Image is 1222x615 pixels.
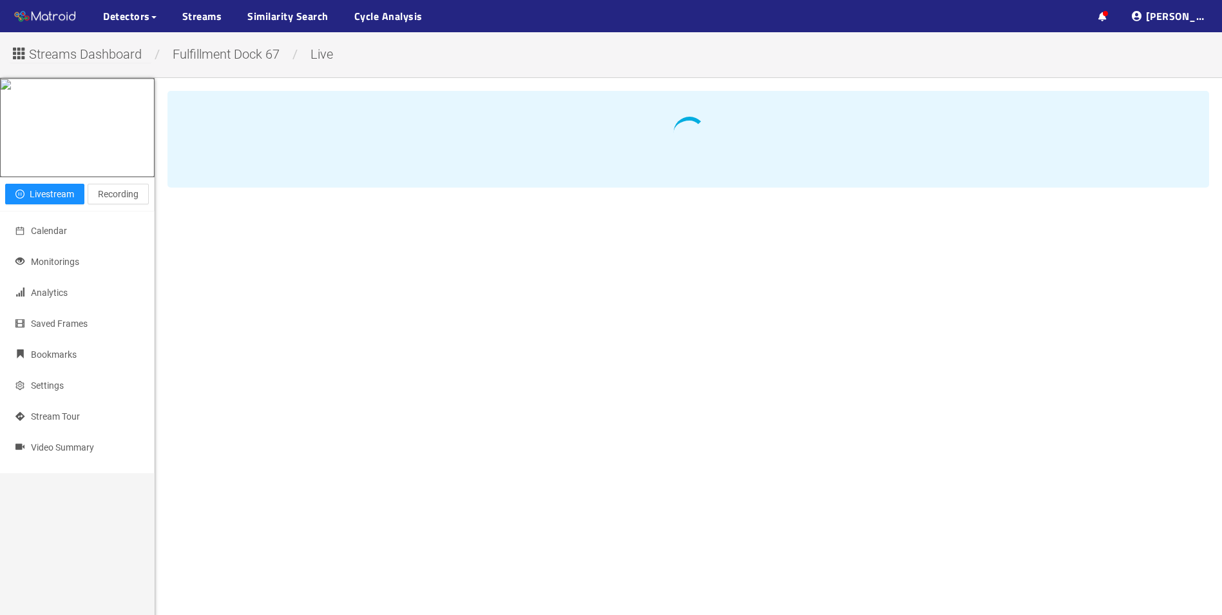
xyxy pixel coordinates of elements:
span: Streams Dashboard [29,44,142,64]
span: pause-circle [15,190,24,200]
span: Video Summary [31,442,94,453]
span: Detectors [103,8,150,24]
span: Settings [31,380,64,391]
span: Saved Frames [31,318,88,329]
a: Streams [182,8,222,24]
span: Monitorings [31,257,79,267]
span: setting [15,381,24,390]
span: Bookmarks [31,349,77,360]
a: Similarity Search [247,8,329,24]
a: Streams Dashboard [10,50,151,61]
button: pause-circleLivestream [5,184,84,204]
span: / [289,46,301,62]
span: Recording [98,187,138,201]
button: Recording [88,184,149,204]
a: Cycle Analysis [354,8,423,24]
span: Analytics [31,288,68,298]
span: Livestream [30,187,74,201]
button: Streams Dashboard [10,42,151,63]
span: Calendar [31,226,67,236]
span: Fulfillment Dock 67 [163,46,289,62]
img: 68dbcfac8c5fc00004f7da83_full.jpg [1,79,11,176]
img: Matroid logo [13,7,77,26]
span: live [301,46,343,62]
span: calendar [15,226,24,235]
span: / [151,46,163,62]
